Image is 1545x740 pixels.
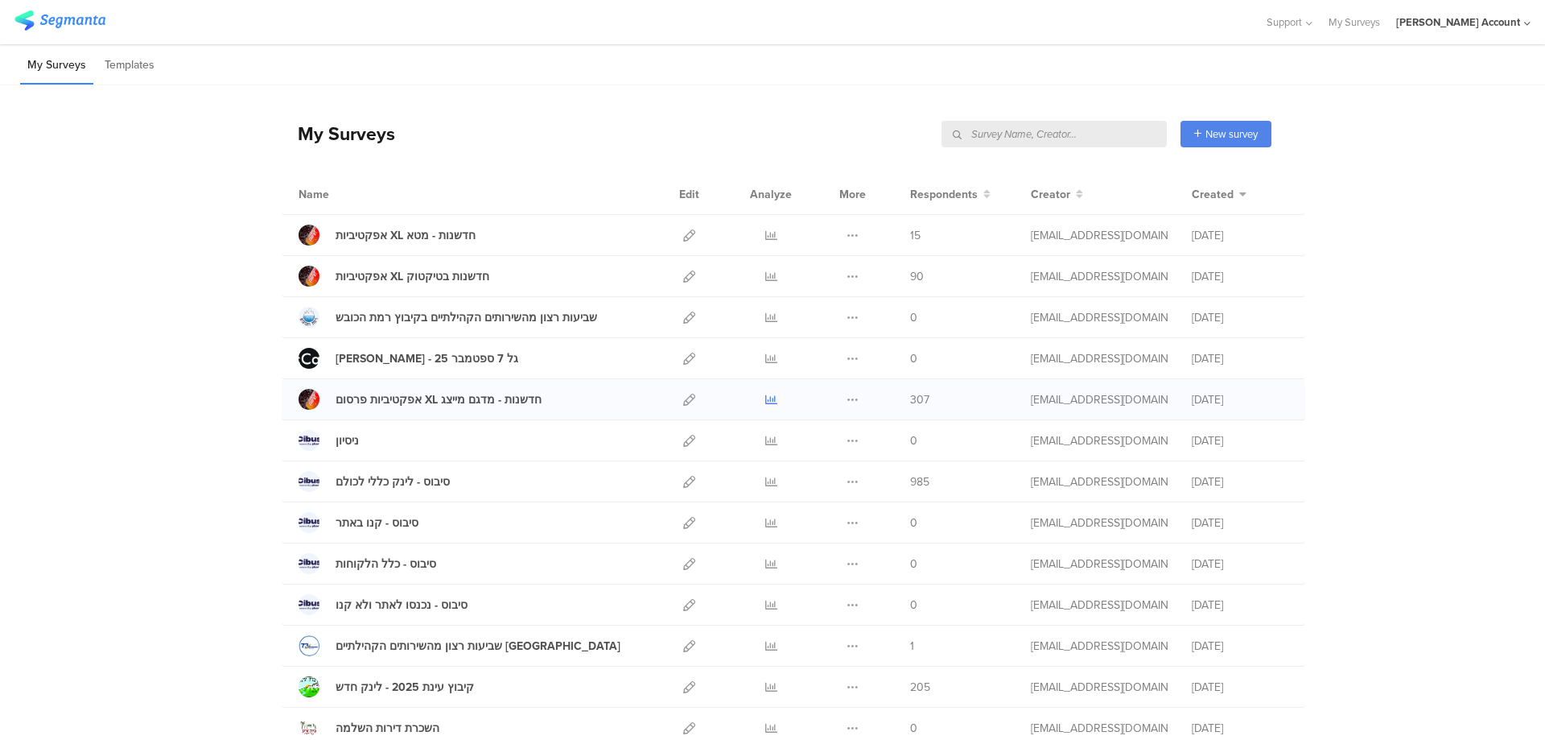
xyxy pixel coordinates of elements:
[1031,597,1168,614] div: miri@miridikman.co.il
[336,227,476,244] div: אפקטיביות XL חדשנות - מטא
[1031,638,1168,655] div: miri@miridikman.co.il
[1267,14,1302,30] span: Support
[1031,309,1168,326] div: miri@miridikman.co.il
[299,635,620,656] a: שביעות רצון מהשירותים הקהילתיים [GEOGRAPHIC_DATA]
[299,186,395,203] div: Name
[1192,309,1288,326] div: [DATE]
[336,556,436,573] div: סיבוס - כלל הלקוחות
[1031,432,1168,449] div: miri@miridikman.co.il
[910,227,921,244] span: 15
[910,309,917,326] span: 0
[336,597,468,614] div: סיבוס - נכנסו לאתר ולא קנו
[1192,186,1246,203] button: Created
[1192,638,1288,655] div: [DATE]
[910,720,917,737] span: 0
[299,430,359,451] a: ניסיון
[1031,679,1168,696] div: miri@miridikman.co.il
[672,174,707,214] div: Edit
[1031,473,1168,490] div: miri@miridikman.co.il
[299,389,542,410] a: אפקטיביות פרסום XL חדשנות - מדגם מייצג
[14,10,105,31] img: segmanta logo
[910,391,929,408] span: 307
[336,432,359,449] div: ניסיון
[1031,720,1168,737] div: miri@miridikman.co.il
[1031,350,1168,367] div: miri@miridikman.co.il
[1192,679,1288,696] div: [DATE]
[97,47,162,85] li: Templates
[336,679,474,696] div: קיבוץ עינת 2025 - לינק חדש
[282,120,395,147] div: My Surveys
[1205,126,1258,142] span: New survey
[910,473,929,490] span: 985
[336,638,620,655] div: שביעות רצון מהשירותים הקהילתיים בשדה בוקר
[1192,473,1288,490] div: [DATE]
[910,638,914,655] span: 1
[1192,720,1288,737] div: [DATE]
[1192,186,1234,203] span: Created
[1031,186,1083,203] button: Creator
[299,225,476,246] a: אפקטיביות XL חדשנות - מטא
[910,597,917,614] span: 0
[910,186,991,203] button: Respondents
[299,471,450,492] a: סיבוס - לינק כללי לכולם
[1031,186,1070,203] span: Creator
[299,512,418,533] a: סיבוס - קנו באתר
[1031,227,1168,244] div: miri@miridikman.co.il
[910,432,917,449] span: 0
[1192,597,1288,614] div: [DATE]
[910,350,917,367] span: 0
[941,121,1167,147] input: Survey Name, Creator...
[1192,268,1288,285] div: [DATE]
[1192,556,1288,573] div: [DATE]
[299,594,468,615] a: סיבוס - נכנסו לאתר ולא קנו
[1192,432,1288,449] div: [DATE]
[1031,268,1168,285] div: miri@miridikman.co.il
[910,268,924,285] span: 90
[299,717,439,738] a: השכרת דירות השלמה
[299,676,474,697] a: קיבוץ עינת 2025 - לינק חדש
[336,473,450,490] div: סיבוס - לינק כללי לכולם
[1192,227,1288,244] div: [DATE]
[336,309,597,326] div: שביעות רצון מהשירותים הקהילתיים בקיבוץ רמת הכובש
[299,348,518,369] a: [PERSON_NAME] - גל 7 ספטמבר 25
[747,174,795,214] div: Analyze
[336,268,489,285] div: אפקטיביות XL חדשנות בטיקטוק
[336,350,518,367] div: סקר מקאן - גל 7 ספטמבר 25
[1396,14,1520,30] div: [PERSON_NAME] Account
[910,679,930,696] span: 205
[299,553,436,574] a: סיבוס - כלל הלקוחות
[1031,515,1168,531] div: miri@miridikman.co.il
[910,515,917,531] span: 0
[336,515,418,531] div: סיבוס - קנו באתר
[20,47,93,85] li: My Surveys
[910,186,978,203] span: Respondents
[835,174,870,214] div: More
[910,556,917,573] span: 0
[1031,556,1168,573] div: miri@miridikman.co.il
[1192,515,1288,531] div: [DATE]
[1192,350,1288,367] div: [DATE]
[336,391,542,408] div: אפקטיביות פרסום XL חדשנות - מדגם מייצג
[299,307,597,328] a: שביעות רצון מהשירותים הקהילתיים בקיבוץ רמת הכובש
[1192,391,1288,408] div: [DATE]
[299,266,489,287] a: אפקטיביות XL חדשנות בטיקטוק
[336,720,439,737] div: השכרת דירות השלמה
[1031,391,1168,408] div: miri@miridikman.co.il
